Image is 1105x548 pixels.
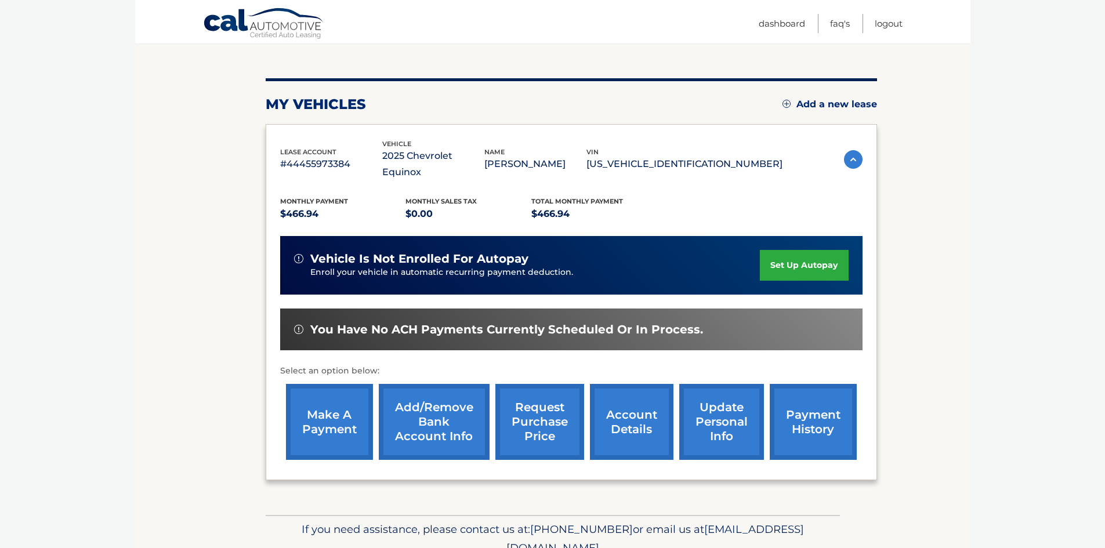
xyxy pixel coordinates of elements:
[495,384,584,460] a: request purchase price
[590,384,673,460] a: account details
[382,140,411,148] span: vehicle
[782,99,877,110] a: Add a new lease
[310,252,528,266] span: vehicle is not enrolled for autopay
[280,156,382,172] p: #44455973384
[844,150,863,169] img: accordion-active.svg
[280,148,336,156] span: lease account
[530,522,633,536] span: [PHONE_NUMBER]
[760,250,848,281] a: set up autopay
[679,384,764,460] a: update personal info
[405,206,531,222] p: $0.00
[484,148,505,156] span: name
[405,197,477,205] span: Monthly sales Tax
[830,14,850,33] a: FAQ's
[379,384,490,460] a: Add/Remove bank account info
[280,364,863,378] p: Select an option below:
[310,266,760,279] p: Enroll your vehicle in automatic recurring payment deduction.
[286,384,373,460] a: make a payment
[382,148,484,180] p: 2025 Chevrolet Equinox
[280,197,348,205] span: Monthly Payment
[280,206,406,222] p: $466.94
[294,254,303,263] img: alert-white.svg
[310,322,703,337] span: You have no ACH payments currently scheduled or in process.
[875,14,903,33] a: Logout
[586,156,782,172] p: [US_VEHICLE_IDENTIFICATION_NUMBER]
[531,197,623,205] span: Total Monthly Payment
[203,8,325,41] a: Cal Automotive
[782,100,791,108] img: add.svg
[294,325,303,334] img: alert-white.svg
[531,206,657,222] p: $466.94
[759,14,805,33] a: Dashboard
[484,156,586,172] p: [PERSON_NAME]
[770,384,857,460] a: payment history
[266,96,366,113] h2: my vehicles
[586,148,599,156] span: vin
